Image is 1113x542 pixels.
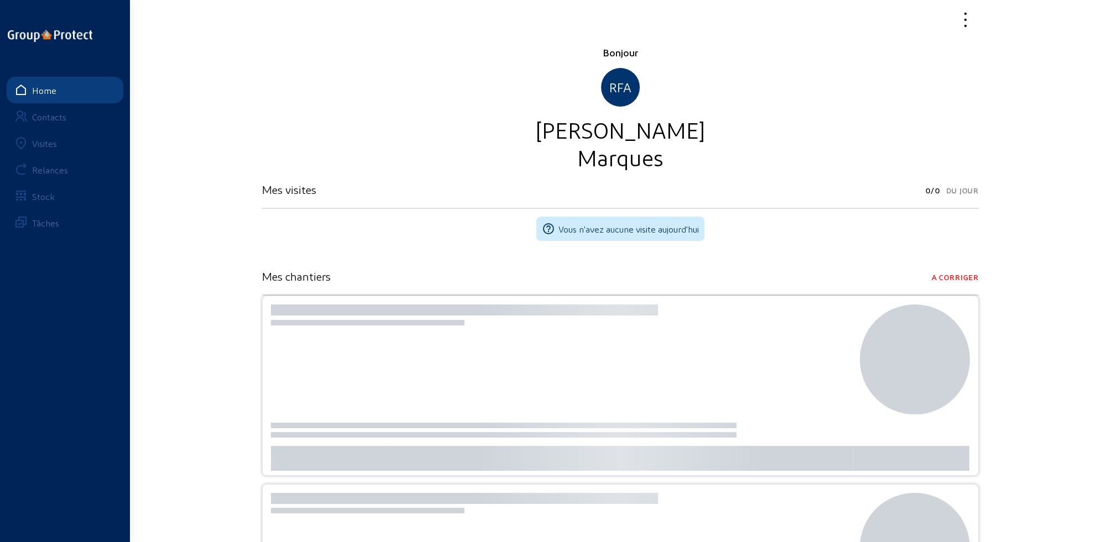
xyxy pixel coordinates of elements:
h3: Mes visites [262,183,316,196]
div: Bonjour [262,46,979,59]
a: Home [7,77,123,103]
span: Du jour [946,183,979,198]
a: Contacts [7,103,123,130]
a: Visites [7,130,123,156]
span: A corriger [932,270,979,285]
div: Stock [32,191,55,202]
div: Visites [32,138,57,149]
img: logo-oneline.png [8,30,92,42]
mat-icon: help_outline [542,222,555,235]
a: Stock [7,183,123,209]
div: RFA [601,68,640,107]
div: [PERSON_NAME] [262,115,979,143]
div: Marques [262,143,979,171]
h3: Mes chantiers [262,270,331,283]
a: Tâches [7,209,123,236]
div: Home [32,85,56,96]
div: Contacts [32,112,66,122]
a: Relances [7,156,123,183]
div: Relances [32,165,68,175]
span: Vous n'avez aucune visite aujourd'hui [558,224,699,234]
div: Tâches [32,218,59,228]
span: 0/0 [925,183,940,198]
